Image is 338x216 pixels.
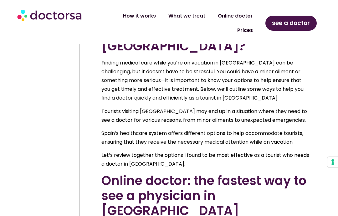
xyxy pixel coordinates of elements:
[101,152,309,167] span: Let’s review together the options I found to be most effective as a tourist who needs a doctor in...
[272,18,310,28] span: see a doctor
[117,9,162,23] a: How it works
[327,157,338,167] button: Your consent preferences for tracking technologies
[212,9,259,23] a: Online doctor
[101,130,303,146] span: Spain’s healthcare system offers different options to help accommodate tourists, ensuring that th...
[101,108,307,124] span: Tourists visiting [GEOGRAPHIC_DATA] may end up in a situation where they need to see a doctor for...
[93,9,259,38] nav: Menu
[265,16,317,31] a: see a doctor
[101,23,311,54] h2: Can a tourist see a doctor in [GEOGRAPHIC_DATA]?
[162,9,212,23] a: What we treat
[231,23,259,38] a: Prices
[101,59,304,101] span: Finding medical care while you’re on vacation in [GEOGRAPHIC_DATA] can be challenging, but it doe...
